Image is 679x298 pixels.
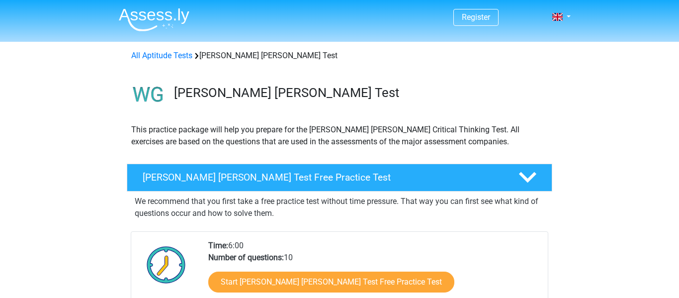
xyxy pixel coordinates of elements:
[131,124,548,148] p: This practice package will help you prepare for the [PERSON_NAME] [PERSON_NAME] Critical Thinking...
[127,74,170,116] img: watson glaser test
[143,172,503,183] h4: [PERSON_NAME] [PERSON_NAME] Test Free Practice Test
[208,272,454,293] a: Start [PERSON_NAME] [PERSON_NAME] Test Free Practice Test
[131,51,192,60] a: All Aptitude Tests
[127,50,552,62] div: [PERSON_NAME] [PERSON_NAME] Test
[123,164,556,192] a: [PERSON_NAME] [PERSON_NAME] Test Free Practice Test
[174,85,544,100] h3: [PERSON_NAME] [PERSON_NAME] Test
[135,196,544,219] p: We recommend that you first take a free practice test without time pressure. That way you can fir...
[119,8,189,31] img: Assessly
[208,241,228,250] b: Time:
[141,240,191,290] img: Clock
[462,12,490,22] a: Register
[208,253,284,262] b: Number of questions:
